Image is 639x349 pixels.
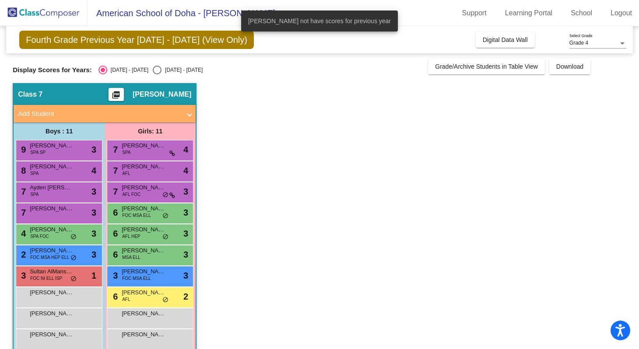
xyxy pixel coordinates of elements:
[91,143,96,156] span: 3
[122,191,140,198] span: AFL FOC
[19,187,26,196] span: 7
[111,208,118,217] span: 6
[162,192,169,199] span: do_not_disturb_alt
[183,164,188,177] span: 4
[91,164,96,177] span: 4
[30,162,74,171] span: [PERSON_NAME]
[122,233,140,240] span: AFL HEP
[549,59,590,74] button: Download
[122,162,165,171] span: [PERSON_NAME] [PERSON_NAME]
[30,330,74,339] span: [PERSON_NAME]
[91,248,96,261] span: 3
[70,255,77,262] span: do_not_disturb_alt
[248,17,391,25] span: [PERSON_NAME] not have scores for previous year
[122,204,165,213] span: [PERSON_NAME]
[18,109,181,119] mat-panel-title: Add Student
[455,6,494,20] a: Support
[30,267,74,276] span: Sultan AlMansouri
[183,206,188,219] span: 3
[564,6,599,20] a: School
[19,271,26,280] span: 3
[183,143,188,156] span: 4
[122,149,130,156] span: SPA
[428,59,545,74] button: Grade/Archive Students in Table View
[19,229,26,238] span: 4
[122,275,151,282] span: FOC MSA ELL
[111,187,118,196] span: 7
[19,31,254,49] span: Fourth Grade Previous Year [DATE] - [DATE] (View Only)
[30,246,74,255] span: [PERSON_NAME]
[122,183,165,192] span: [PERSON_NAME]
[122,330,165,339] span: [PERSON_NAME]
[19,250,26,259] span: 2
[111,91,121,103] mat-icon: picture_as_pdf
[30,309,74,318] span: [PERSON_NAME]
[91,206,96,219] span: 3
[30,183,74,192] span: Ayden [PERSON_NAME] [PERSON_NAME]
[111,166,118,175] span: 7
[91,185,96,198] span: 3
[30,170,39,177] span: SPA
[604,6,639,20] a: Logout
[183,248,188,261] span: 3
[122,267,165,276] span: [PERSON_NAME]
[498,6,560,20] a: Learning Portal
[183,269,188,282] span: 3
[13,66,92,74] span: Display Scores for Years:
[111,250,118,259] span: 6
[122,246,165,255] span: [PERSON_NAME]
[122,225,165,234] span: [PERSON_NAME]
[19,208,26,217] span: 7
[30,233,49,240] span: SPA FOC
[122,170,130,177] span: AFL
[91,269,96,282] span: 1
[30,149,46,156] span: SPA SP
[109,88,124,101] button: Print Students Details
[476,32,535,48] button: Digital Data Wall
[162,234,169,241] span: do_not_disturb_alt
[88,6,275,20] span: American School of Doha - [PERSON_NAME]
[111,292,118,301] span: 6
[162,66,203,74] div: [DATE] - [DATE]
[111,271,118,280] span: 3
[18,90,42,99] span: Class 7
[556,63,583,70] span: Download
[122,288,165,297] span: [PERSON_NAME]
[111,145,118,154] span: 7
[183,185,188,198] span: 3
[98,66,203,74] mat-radio-group: Select an option
[183,290,188,303] span: 2
[122,296,130,303] span: AFL
[483,36,528,43] span: Digital Data Wall
[183,227,188,240] span: 3
[19,145,26,154] span: 9
[14,122,105,140] div: Boys : 11
[122,212,151,219] span: FOC MSA ELL
[70,234,77,241] span: do_not_disturb_alt
[122,309,165,318] span: [PERSON_NAME]
[30,225,74,234] span: [PERSON_NAME]
[107,66,148,74] div: [DATE] - [DATE]
[111,229,118,238] span: 6
[105,122,196,140] div: Girls: 11
[19,166,26,175] span: 8
[162,297,169,304] span: do_not_disturb_alt
[569,40,588,46] span: Grade 4
[70,276,77,283] span: do_not_disturb_alt
[14,105,196,122] mat-expansion-panel-header: Add Student
[435,63,538,70] span: Grade/Archive Students in Table View
[30,254,69,261] span: FOC MSA HEP ELL
[91,227,96,240] span: 3
[30,288,74,297] span: [PERSON_NAME]
[30,191,39,198] span: SPA
[162,213,169,220] span: do_not_disturb_alt
[133,90,191,99] span: [PERSON_NAME]
[30,275,62,282] span: FOC NI ELL ISP
[122,141,165,150] span: [PERSON_NAME]
[30,204,74,213] span: [PERSON_NAME]
[122,254,140,261] span: MSA ELL
[30,141,74,150] span: [PERSON_NAME]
